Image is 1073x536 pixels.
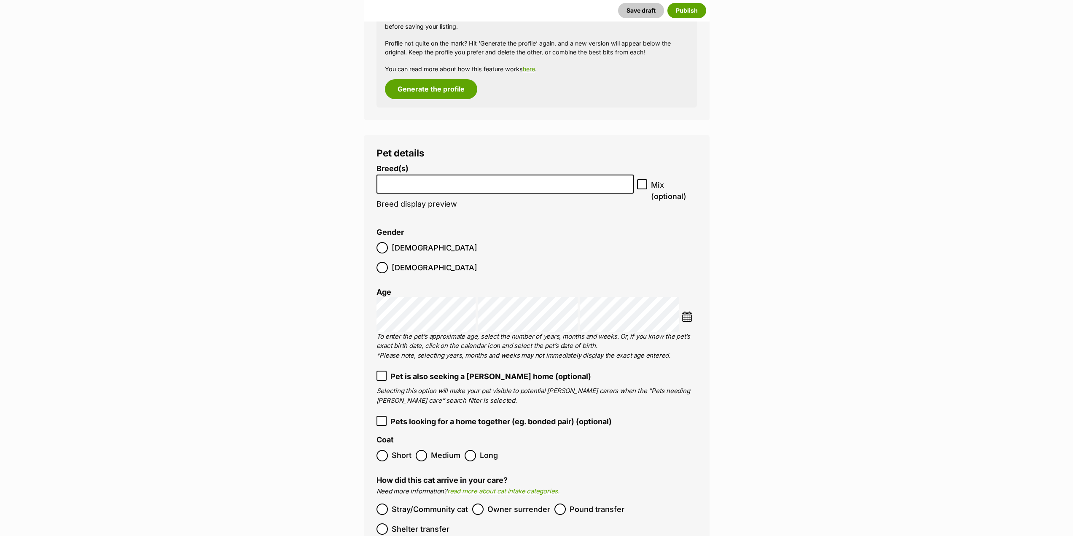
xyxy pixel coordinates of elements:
[651,179,697,202] span: Mix (optional)
[682,311,692,322] img: ...
[392,504,468,515] span: Stray/Community cat
[570,504,624,515] span: Pound transfer
[480,450,498,461] span: Long
[385,65,688,73] p: You can read more about how this feature works .
[376,164,634,173] label: Breed(s)
[390,416,612,427] span: Pets looking for a home together (eg. bonded pair) (optional)
[376,332,697,361] p: To enter the pet’s approximate age, select the number of years, months and weeks. Or, if you know...
[487,504,550,515] span: Owner surrender
[392,242,477,253] span: [DEMOGRAPHIC_DATA]
[667,3,706,18] button: Publish
[523,65,535,73] a: here
[376,288,391,296] label: Age
[376,436,394,444] label: Coat
[392,523,449,535] span: Shelter transfer
[385,39,688,57] p: Profile not quite on the mark? Hit ‘Generate the profile’ again, and a new version will appear be...
[376,147,425,159] span: Pet details
[392,450,411,461] span: Short
[376,476,508,485] label: How did this cat arrive in your care?
[376,164,634,217] li: Breed display preview
[376,487,697,496] p: Need more information?
[385,79,477,99] button: Generate the profile
[392,262,477,273] span: [DEMOGRAPHIC_DATA]
[376,228,404,237] label: Gender
[376,386,697,405] p: Selecting this option will make your pet visible to potential [PERSON_NAME] carers when the “Pets...
[431,450,460,461] span: Medium
[385,13,688,31] p: Once generated, Remember to delete your original dot points before saving your listing.
[618,3,664,18] button: Save draft
[447,487,559,495] a: read more about cat intake categories.
[390,371,591,382] span: Pet is also seeking a [PERSON_NAME] home (optional)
